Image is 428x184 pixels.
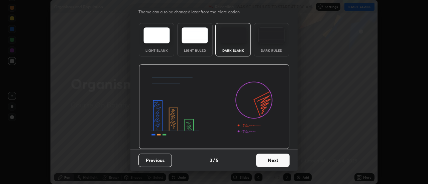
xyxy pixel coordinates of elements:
div: Dark Blank [220,49,246,52]
img: lightTheme.e5ed3b09.svg [143,27,170,43]
button: Next [256,154,290,167]
h4: / [213,157,215,164]
h4: 5 [216,157,218,164]
div: Light Ruled [182,49,208,52]
h4: 3 [210,157,212,164]
div: Dark Ruled [258,49,285,52]
div: Light Blank [143,49,170,52]
p: Theme can also be changed later from the More option [138,9,247,15]
button: Previous [138,154,172,167]
img: darkThemeBanner.d06ce4a2.svg [139,64,290,149]
img: lightRuledTheme.5fabf969.svg [182,27,208,43]
img: darkTheme.f0cc69e5.svg [220,27,246,43]
img: darkRuledTheme.de295e13.svg [258,27,285,43]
